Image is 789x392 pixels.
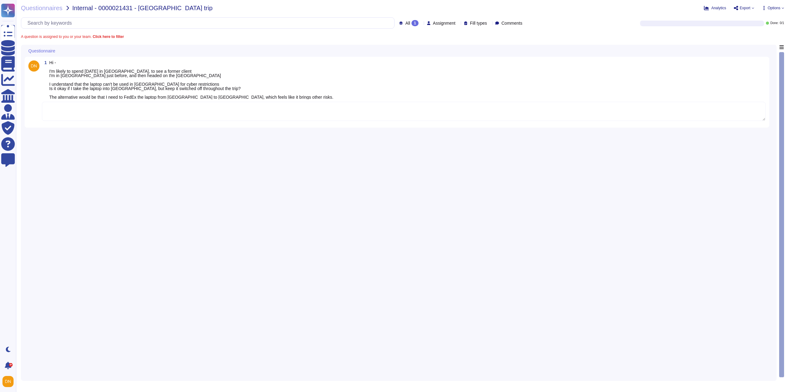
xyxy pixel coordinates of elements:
[711,6,726,10] span: Analytics
[768,6,780,10] span: Options
[501,21,522,25] span: Comments
[405,21,410,25] span: All
[470,21,487,25] span: Fill types
[704,6,726,10] button: Analytics
[24,18,394,28] input: Search by keywords
[28,60,39,72] img: user
[28,49,55,53] span: Questionnaire
[42,60,47,65] span: 1
[72,5,213,11] span: Internal - 0000021431 - [GEOGRAPHIC_DATA] trip
[770,22,779,25] span: Done:
[411,20,419,26] div: 1
[1,375,18,388] button: user
[9,363,13,367] div: 9+
[21,35,124,39] span: A question is assigned to you or your team.
[740,6,750,10] span: Export
[21,5,63,11] span: Questionnaires
[2,376,14,387] img: user
[433,21,456,25] span: Assignment
[92,35,124,39] b: Click here to filter
[780,22,784,25] span: 0 / 1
